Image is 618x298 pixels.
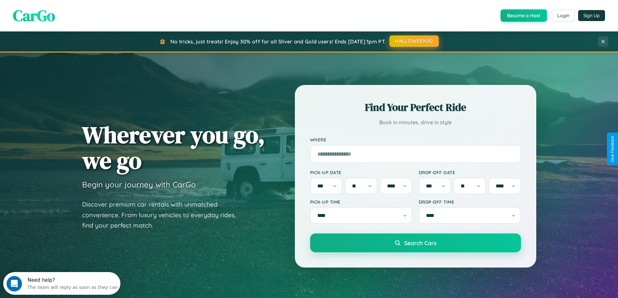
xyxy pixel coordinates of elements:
[24,6,115,11] div: Need help?
[578,10,605,21] button: Sign Up
[82,180,196,189] h3: Begin your journey with CarGo
[501,9,547,22] button: Become a Host
[170,38,386,45] span: No tricks, just treats! Enjoy 30% off for all Silver and Gold users! Ends [DATE] 1pm PT.
[390,35,439,47] button: HALLOWEEN30
[310,233,521,252] button: Search Cars
[552,10,575,21] button: Login
[310,100,521,114] h2: Find Your Perfect Ride
[310,118,521,127] p: Book in minutes, drive in style
[24,11,115,18] div: The team will reply as soon as they can
[610,136,615,162] div: Give Feedback
[3,272,120,295] iframe: Intercom live chat discovery launcher
[6,276,22,292] iframe: Intercom live chat
[404,239,436,246] span: Search Cars
[310,137,521,142] label: Where
[310,199,412,205] label: Pick-up Time
[3,3,121,20] div: Open Intercom Messenger
[13,5,55,26] span: CarGo
[82,122,265,173] h1: Wherever you go, we go
[310,170,412,175] label: Pick-up Date
[419,199,521,205] label: Drop-off Time
[82,199,244,231] p: Discover premium car rentals with unmatched convenience. From luxury vehicles to everyday rides, ...
[419,170,521,175] label: Drop-off Date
